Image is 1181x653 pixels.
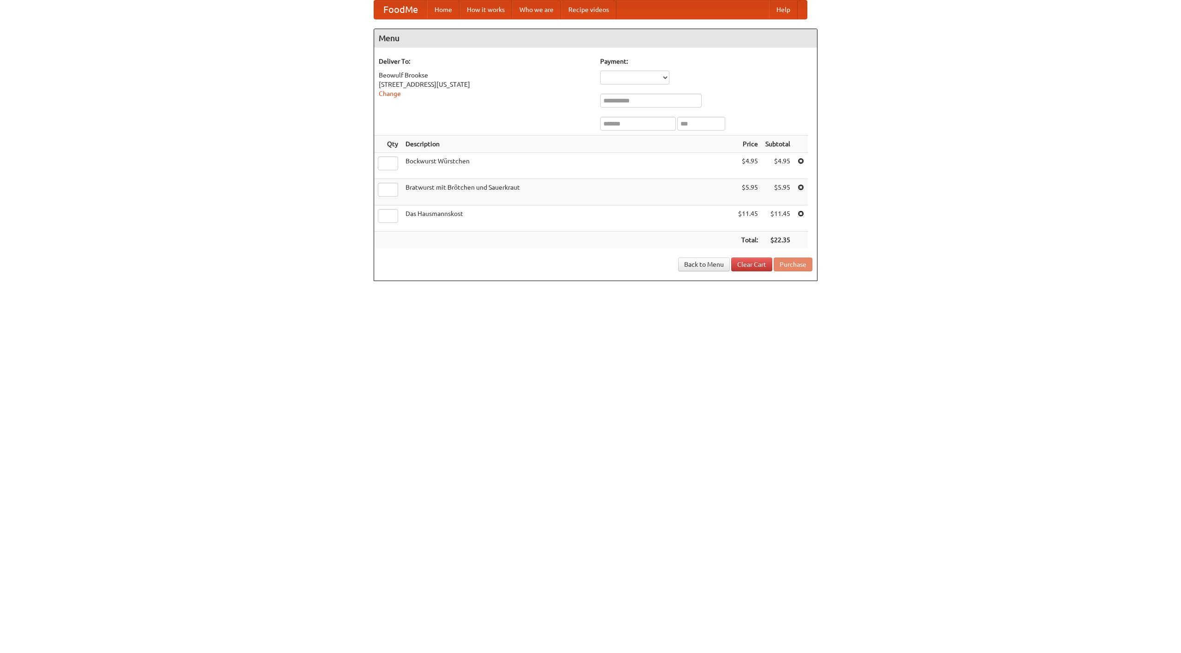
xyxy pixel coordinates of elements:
[762,232,794,249] th: $22.35
[731,258,772,271] a: Clear Cart
[379,57,591,66] h5: Deliver To:
[374,136,402,153] th: Qty
[762,179,794,205] td: $5.95
[734,205,762,232] td: $11.45
[379,80,591,89] div: [STREET_ADDRESS][US_STATE]
[379,90,401,97] a: Change
[762,205,794,232] td: $11.45
[402,136,734,153] th: Description
[379,71,591,80] div: Beowulf Brookse
[734,136,762,153] th: Price
[734,179,762,205] td: $5.95
[427,0,459,19] a: Home
[459,0,512,19] a: How it works
[762,136,794,153] th: Subtotal
[774,258,812,271] button: Purchase
[678,258,730,271] a: Back to Menu
[402,153,734,179] td: Bockwurst Würstchen
[769,0,798,19] a: Help
[561,0,616,19] a: Recipe videos
[600,57,812,66] h5: Payment:
[512,0,561,19] a: Who we are
[734,153,762,179] td: $4.95
[374,0,427,19] a: FoodMe
[374,29,817,48] h4: Menu
[402,179,734,205] td: Bratwurst mit Brötchen und Sauerkraut
[762,153,794,179] td: $4.95
[734,232,762,249] th: Total:
[402,205,734,232] td: Das Hausmannskost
